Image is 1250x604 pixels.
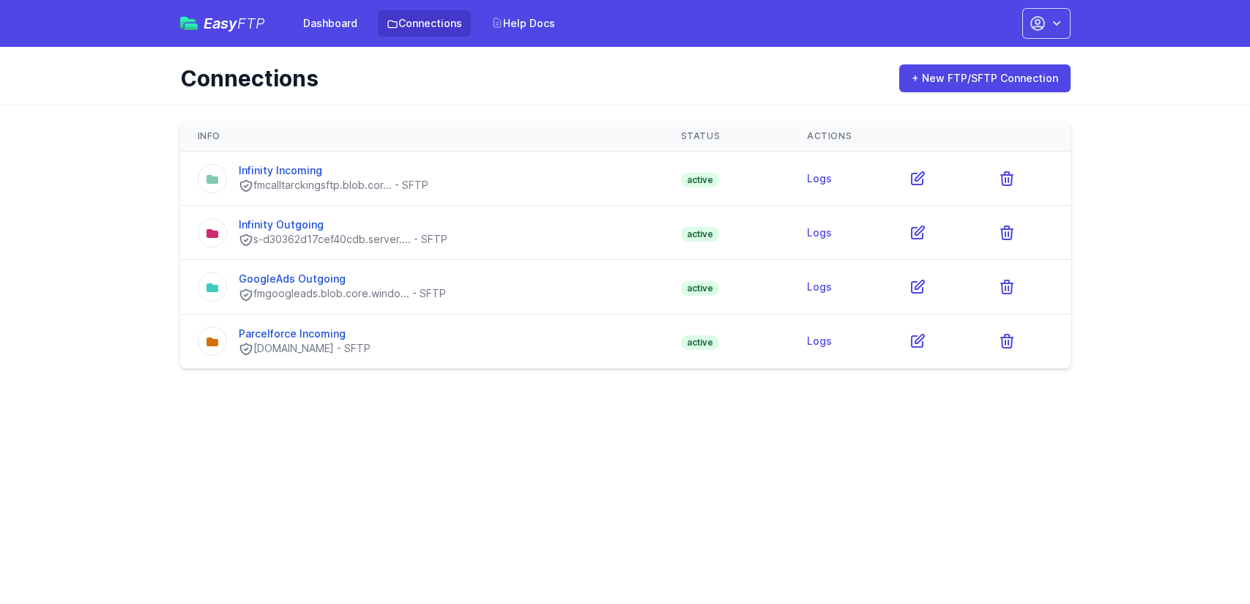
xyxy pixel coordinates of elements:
[899,64,1071,92] a: + New FTP/SFTP Connection
[789,122,1071,152] th: Actions
[378,10,471,37] a: Connections
[239,272,346,285] a: GoogleAds Outgoing
[239,341,371,357] div: [DOMAIN_NAME] - SFTP
[204,16,265,31] span: Easy
[239,286,446,302] div: fmgoogleads.blob.core.windo... - SFTP
[239,232,447,247] div: s-d30362d17cef40cdb.server.... - SFTP
[239,218,324,231] a: Infinity Outgoing
[180,16,265,31] a: EasyFTP
[663,122,789,152] th: Status
[180,17,198,30] img: easyftp_logo.png
[681,281,719,296] span: active
[180,65,879,92] h1: Connections
[239,178,428,193] div: fmcalltarckingsftp.blob.cor... - SFTP
[807,335,832,347] a: Logs
[681,227,719,242] span: active
[807,226,832,239] a: Logs
[294,10,366,37] a: Dashboard
[237,15,265,32] span: FTP
[681,173,719,187] span: active
[807,280,832,293] a: Logs
[681,335,719,350] span: active
[239,327,346,340] a: Parcelforce Incoming
[239,164,322,176] a: Infinity Incoming
[483,10,564,37] a: Help Docs
[807,172,832,184] a: Logs
[180,122,663,152] th: Info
